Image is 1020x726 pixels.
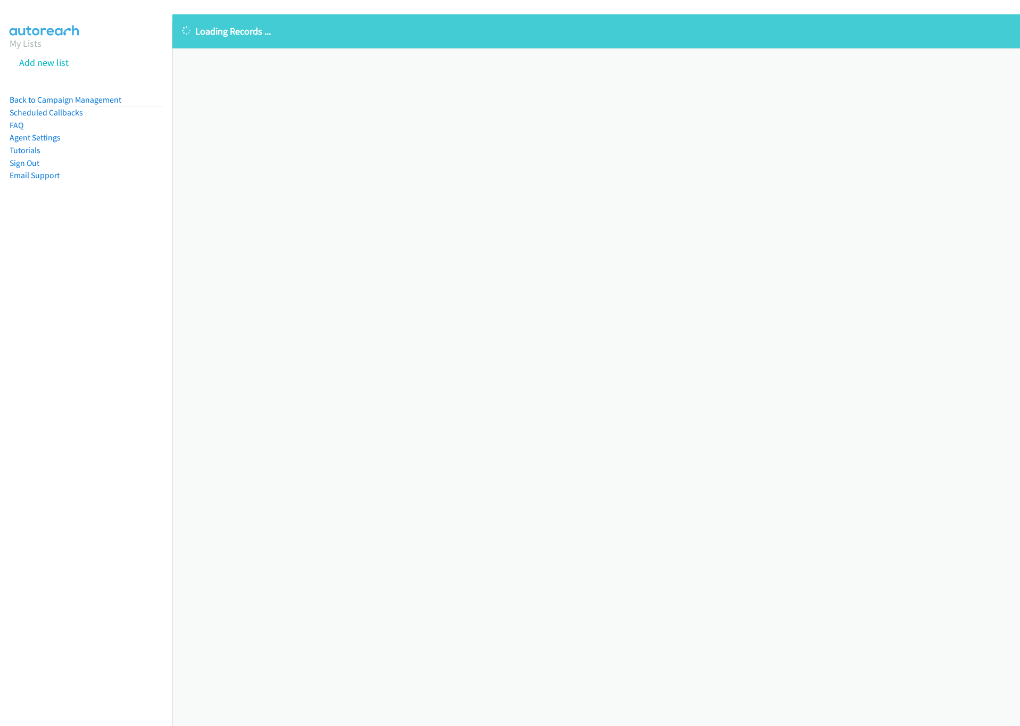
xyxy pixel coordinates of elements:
a: Sign Out [10,158,39,168]
a: My Lists [10,37,42,49]
a: Agent Settings [10,132,61,143]
a: FAQ [10,120,23,130]
a: Scheduled Callbacks [10,107,83,118]
a: Add new list [19,56,69,69]
p: Loading Records ... [182,24,1010,38]
a: Tutorials [10,145,40,155]
a: Email Support [10,170,60,180]
a: Back to Campaign Management [10,95,121,105]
